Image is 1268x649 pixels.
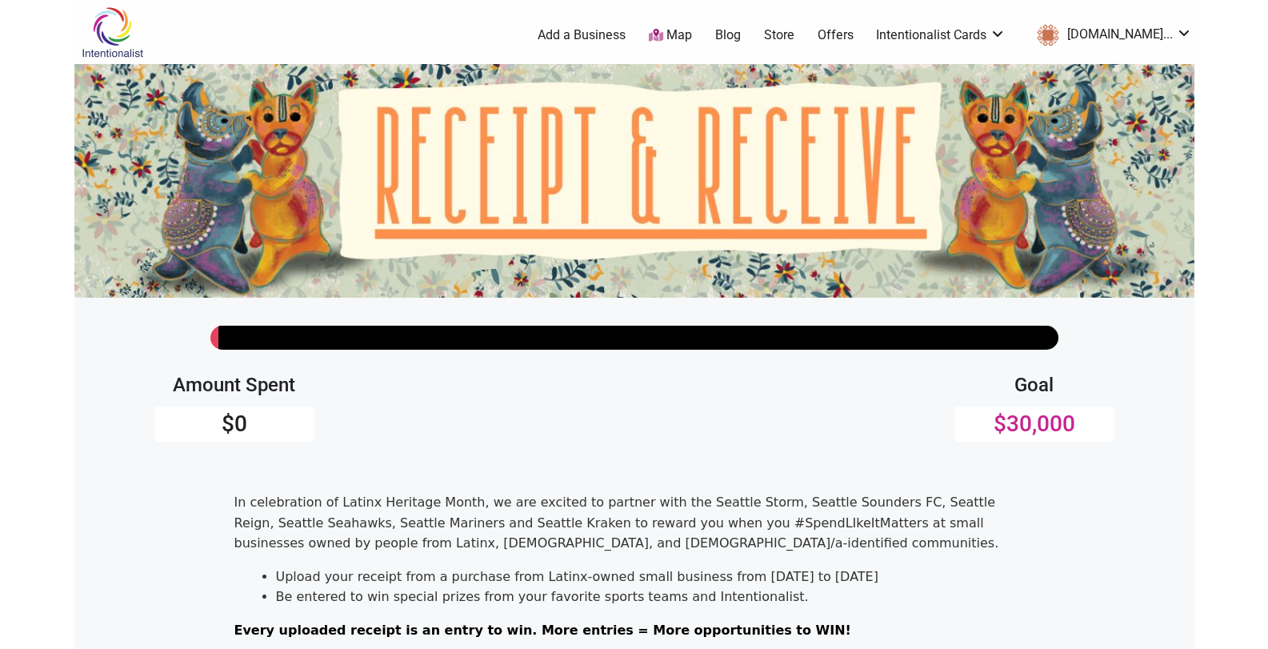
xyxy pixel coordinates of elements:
[954,374,1114,397] h4: Goal
[154,411,314,438] h3: $0
[876,26,1006,44] a: Intentionalist Cards
[234,492,1034,554] p: In celebration of Latinx Heritage Month, we are excited to partner with the Seattle Storm, Seattl...
[538,26,626,44] a: Add a Business
[715,26,741,44] a: Blog
[649,26,692,45] a: Map
[74,6,150,58] img: Intentionalist
[276,567,1034,587] li: Upload your receipt from a purchase from Latinx-owned small business from [DATE] to [DATE]
[954,411,1114,438] h3: $30,000
[818,26,854,44] a: Offers
[764,26,794,44] a: Store
[154,374,314,397] h4: Amount Spent
[276,587,1034,607] li: Be entered to win special prizes from your favorite sports teams and Intentionalist.
[74,64,1194,298] img: Latinx Heritage Month - Receipt & Receive
[234,623,851,638] span: Every uploaded receipt is an entry to win. More entries = More opportunities to WIN!
[1029,21,1192,50] li: gmail.com...
[1029,21,1192,50] a: [DOMAIN_NAME]...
